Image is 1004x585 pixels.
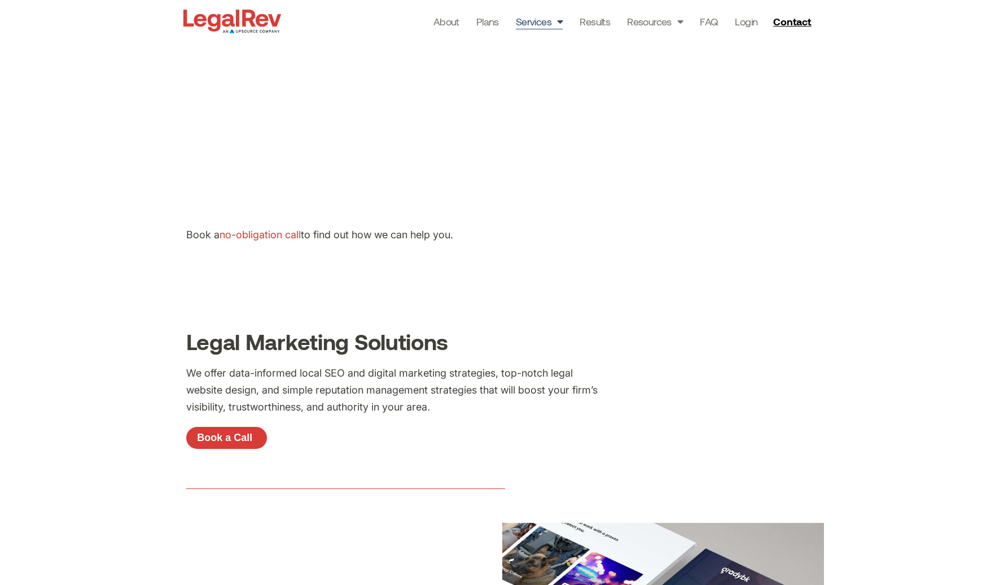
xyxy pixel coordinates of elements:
[773,16,811,27] span: Contact
[700,14,718,29] a: FAQ
[516,14,563,29] a: Services
[627,14,683,29] a: Resources
[186,365,598,416] p: We offer data-informed local SEO and digital marketing strategies, top-notch legal website design...
[433,14,459,29] a: About
[186,330,818,353] h2: Legal Marketing Solutions
[197,433,252,443] span: Book a Call
[769,12,818,30] a: Contact
[220,229,301,241] a: no-obligation call
[186,226,690,243] p: Book a to find out how we can help you.​
[186,427,267,449] a: Book a Call
[580,14,610,29] a: Results
[735,14,757,29] a: Login
[476,14,499,29] a: Plans
[433,14,758,29] nav: Menu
